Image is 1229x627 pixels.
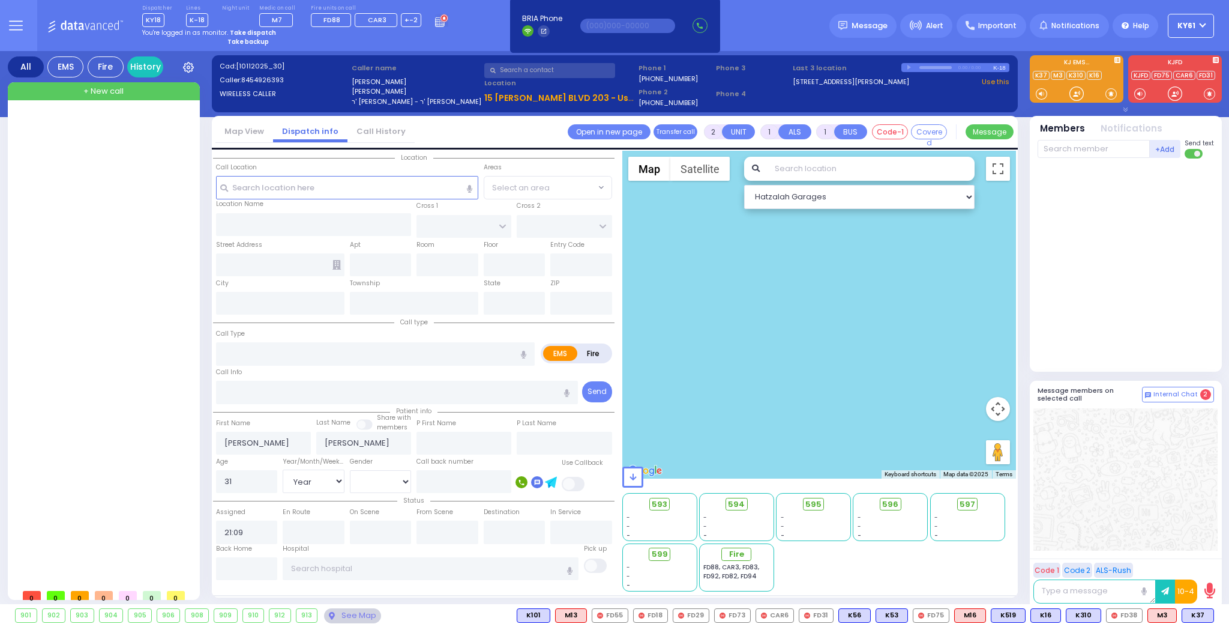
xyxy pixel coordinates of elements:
[1145,392,1151,398] img: comment-alt.png
[377,413,411,422] small: Share with
[1177,20,1195,31] span: KY61
[416,507,453,517] label: From Scene
[960,498,975,510] span: 597
[186,5,208,12] label: Lines
[416,240,434,250] label: Room
[1133,20,1149,31] span: Help
[1147,608,1177,623] div: ALS
[230,28,276,37] strong: Take dispatch
[43,609,65,622] div: 902
[580,19,675,33] input: (000)000-00000
[986,397,1010,421] button: Map camera controls
[215,126,273,137] a: Map View
[670,157,730,181] button: Show satellite imagery
[652,498,667,510] span: 593
[1033,563,1060,578] button: Code 1
[216,419,250,428] label: First Name
[484,78,635,88] label: Location
[352,63,480,73] label: Caller name
[577,346,610,361] label: Fire
[625,463,665,479] img: Google
[216,329,245,339] label: Call Type
[216,457,228,467] label: Age
[678,613,684,619] img: red-radio-icon.svg
[882,498,898,510] span: 596
[793,63,901,73] label: Last 3 location
[220,75,348,85] label: Caller:
[986,440,1010,464] button: Drag Pegman onto the map to open Street View
[703,563,769,581] div: FD88, CAR3, FD83, FD92, FD82, FD94
[1168,14,1214,38] button: KY61
[323,15,340,25] span: FD88
[639,63,712,73] span: Phone 1
[761,613,767,619] img: red-radio-icon.svg
[722,124,755,139] button: UNIT
[703,531,707,540] span: -
[259,5,297,12] label: Medic on call
[1040,122,1085,136] button: Members
[16,609,37,622] div: 901
[1030,59,1123,68] label: KJ EMS...
[71,591,89,600] span: 0
[625,463,665,479] a: Open this area in Google Maps (opens a new window)
[639,74,698,83] label: [PHONE_NUMBER]
[714,608,751,623] div: FD73
[654,124,697,139] button: Transfer call
[716,63,789,73] span: Phone 3
[934,522,938,531] span: -
[83,85,124,97] span: + New call
[876,608,908,623] div: K53
[639,98,698,107] label: [PHONE_NUMBER]
[484,163,502,172] label: Areas
[852,20,888,32] span: Message
[793,77,909,87] a: [STREET_ADDRESS][PERSON_NAME]
[47,18,127,33] img: Logo
[1197,71,1215,80] a: FD31
[167,591,185,600] span: 0
[186,13,208,27] span: K-18
[1200,389,1211,400] span: 2
[911,124,947,139] button: Covered
[781,531,784,540] span: -
[1175,580,1197,604] button: 10-4
[185,609,208,622] div: 908
[236,61,284,71] span: [10112025_30]
[395,153,433,162] span: Location
[484,279,500,288] label: State
[1111,613,1117,619] img: red-radio-icon.svg
[1185,139,1214,148] span: Send text
[484,507,520,517] label: Destination
[220,89,348,99] label: WIRELESS CALLER
[633,608,668,623] div: FD18
[991,608,1026,623] div: BLS
[127,56,163,77] a: History
[522,13,562,24] span: BRIA Phone
[241,75,284,85] span: 8454926393
[1033,71,1050,80] a: K37
[1087,71,1102,80] a: K16
[627,563,630,572] span: -
[1128,59,1222,68] label: KJFD
[1153,390,1198,399] span: Internal Chat
[804,613,810,619] img: red-radio-icon.svg
[227,37,269,46] strong: Take backup
[397,496,430,505] span: Status
[1185,148,1204,160] label: Turn off text
[1182,608,1214,623] div: K37
[543,346,578,361] label: EMS
[582,381,612,402] button: Send
[216,544,252,554] label: Back Home
[492,182,550,194] span: Select an area
[1131,71,1150,80] a: KJFD
[597,613,603,619] img: red-radio-icon.svg
[728,498,745,510] span: 594
[918,613,924,619] img: red-radio-icon.svg
[128,609,151,622] div: 905
[416,457,473,467] label: Call back number
[652,548,668,560] span: 599
[484,92,652,104] u: 15 [PERSON_NAME] BLVD 203 - Use this
[347,126,415,137] a: Call History
[283,544,309,554] label: Hospital
[23,591,41,600] span: 0
[834,124,867,139] button: BUS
